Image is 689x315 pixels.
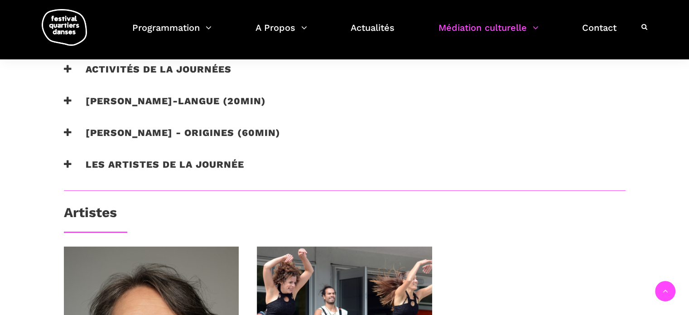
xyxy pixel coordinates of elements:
[64,204,117,227] h3: Artistes
[438,20,539,47] a: Médiation culturelle
[64,63,231,86] h3: Activités de la journées
[64,127,280,150] h3: [PERSON_NAME] - origines (60min)
[42,9,87,46] img: logo-fqd-med
[351,20,395,47] a: Actualités
[64,95,266,118] h3: [PERSON_NAME]-langue (20min)
[132,20,212,47] a: Programmation
[582,20,617,47] a: Contact
[255,20,307,47] a: A Propos
[64,159,244,181] h3: Les artistes de la journée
